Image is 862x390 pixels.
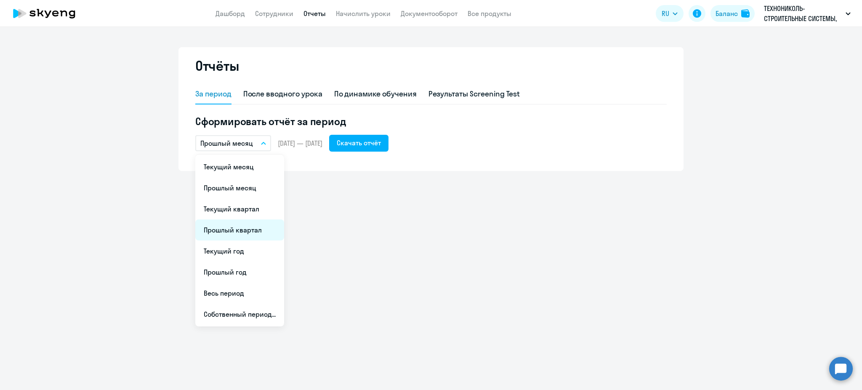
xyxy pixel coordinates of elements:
img: balance [741,9,750,18]
button: Прошлый месяц [195,135,271,151]
button: ТЕХНОНИКОЛЬ-СТРОИТЕЛЬНЫЕ СИСТЕМЫ, ООО, Филиал УК ООО Завод ТЕХНО Договор №Д/OAHO/2022/42 от [DATE] [760,3,855,24]
h2: Отчёты [195,57,239,74]
div: После вводного урока [243,88,322,99]
a: Сотрудники [255,9,293,18]
p: ТЕХНОНИКОЛЬ-СТРОИТЕЛЬНЫЕ СИСТЕМЫ, ООО, Филиал УК ООО Завод ТЕХНО Договор №Д/OAHO/2022/42 от [DATE] [764,3,842,24]
button: RU [656,5,684,22]
ul: RU [195,155,284,326]
div: Баланс [716,8,738,19]
div: Результаты Screening Test [428,88,520,99]
div: За период [195,88,231,99]
span: RU [662,8,669,19]
a: Отчеты [303,9,326,18]
p: Прошлый месяц [200,138,253,148]
h5: Сформировать отчёт за период [195,115,667,128]
a: Начислить уроки [336,9,391,18]
a: Документооборот [401,9,458,18]
span: [DATE] — [DATE] [278,139,322,148]
button: Скачать отчёт [329,135,388,152]
a: Дашборд [215,9,245,18]
div: Скачать отчёт [337,138,381,148]
button: Балансbalance [710,5,755,22]
a: Все продукты [468,9,511,18]
div: По динамике обучения [334,88,417,99]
